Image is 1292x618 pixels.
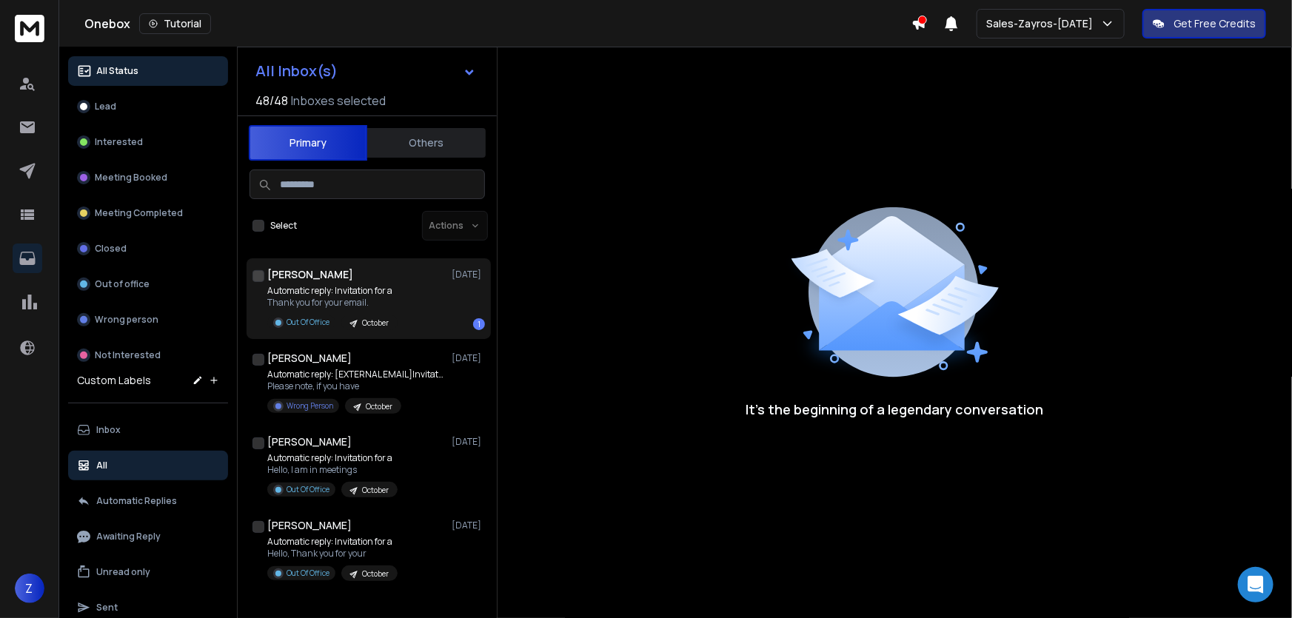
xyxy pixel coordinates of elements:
label: Select [270,220,297,232]
p: Hello, Thank you for your [267,548,398,560]
p: Closed [95,243,127,255]
p: Get Free Credits [1174,16,1256,31]
p: It’s the beginning of a legendary conversation [746,399,1044,420]
button: Awaiting Reply [68,522,228,551]
p: Automatic reply: Invitation for a [267,452,398,464]
button: All Inbox(s) [244,56,488,86]
button: Z [15,574,44,603]
h3: Inboxes selected [291,92,386,110]
p: [DATE] [452,436,485,448]
span: 48 / 48 [255,92,288,110]
p: Out of office [95,278,150,290]
p: Interested [95,136,143,148]
p: October [366,401,392,412]
p: Sales-Zayros-[DATE] [986,16,1099,31]
p: Thank you for your email. [267,297,398,309]
p: Hello, I am in meetings [267,464,398,476]
p: All Status [96,65,138,77]
button: Not Interested [68,340,228,370]
button: Automatic Replies [68,486,228,516]
button: All Status [68,56,228,86]
p: October [362,568,389,580]
p: Not Interested [95,349,161,361]
p: Out Of Office [287,317,329,328]
button: Unread only [68,557,228,587]
button: Primary [249,125,367,161]
h1: [PERSON_NAME] [267,351,352,366]
button: Tutorial [139,13,211,34]
div: Open Intercom Messenger [1238,567,1273,602]
h3: Custom Labels [77,373,151,388]
div: Onebox [84,13,911,34]
p: Sent [96,602,118,614]
p: Out Of Office [287,484,329,495]
p: [DATE] [452,352,485,364]
p: All [96,460,107,471]
p: Wrong person [95,314,158,326]
p: Meeting Booked [95,172,167,184]
p: Lead [95,101,116,112]
p: Automatic reply: Invitation for a [267,285,398,297]
p: Wrong Person [287,400,333,412]
p: Automatic reply: Invitation for a [267,536,398,548]
p: [DATE] [452,269,485,281]
p: October [362,485,389,496]
button: Wrong person [68,305,228,335]
p: Meeting Completed [95,207,183,219]
p: Awaiting Reply [96,531,161,543]
button: Get Free Credits [1142,9,1266,38]
button: Inbox [68,415,228,445]
button: Out of office [68,269,228,299]
p: Unread only [96,566,150,578]
button: All [68,451,228,480]
h1: [PERSON_NAME] [267,267,353,282]
h1: All Inbox(s) [255,64,338,78]
h1: [PERSON_NAME] [267,434,352,449]
p: Please note, if you have [267,380,445,392]
p: [DATE] [452,520,485,531]
p: Automatic Replies [96,495,177,507]
p: Inbox [96,424,121,436]
h1: [PERSON_NAME] [267,518,352,533]
button: Closed [68,234,228,263]
button: Meeting Booked [68,163,228,192]
p: Automatic reply: [EXTERNAL EMAIL]Invitation for [267,369,445,380]
div: 1 [473,318,485,330]
p: Out Of Office [287,568,329,579]
p: October [362,318,389,329]
button: Others [367,127,486,159]
button: Meeting Completed [68,198,228,228]
button: Interested [68,127,228,157]
button: Lead [68,92,228,121]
